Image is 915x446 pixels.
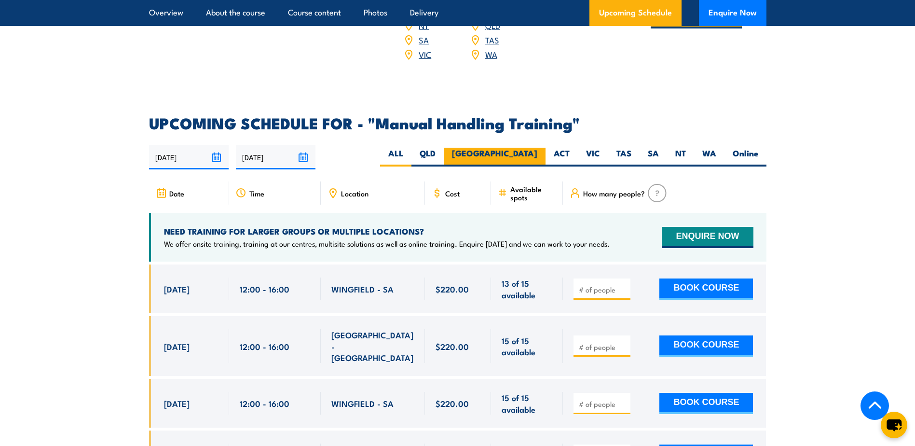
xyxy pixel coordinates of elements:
[331,283,394,294] span: WINGFIELD - SA
[659,335,753,357] button: BOOK COURSE
[444,148,546,167] label: [GEOGRAPHIC_DATA]
[485,48,497,60] a: WA
[164,226,610,237] h4: NEED TRAINING FOR LARGER GROUPS OR MULTIPLE LOCATIONS?
[546,148,578,167] label: ACT
[436,398,469,409] span: $220.00
[164,341,190,352] span: [DATE]
[724,148,766,167] label: Online
[579,399,627,409] input: # of people
[436,341,469,352] span: $220.00
[579,342,627,352] input: # of people
[411,148,444,167] label: QLD
[164,239,610,249] p: We offer onsite training, training at our centres, multisite solutions as well as online training...
[502,335,552,358] span: 15 of 15 available
[240,283,289,294] span: 12:00 - 16:00
[640,148,667,167] label: SA
[331,329,414,363] span: [GEOGRAPHIC_DATA] - [GEOGRAPHIC_DATA]
[881,412,907,438] button: chat-button
[380,148,411,167] label: ALL
[240,398,289,409] span: 12:00 - 16:00
[149,116,766,129] h2: UPCOMING SCHEDULE FOR - "Manual Handling Training"
[502,392,552,415] span: 15 of 15 available
[659,279,753,300] button: BOOK COURSE
[149,145,229,169] input: From date
[667,148,694,167] label: NT
[419,34,429,45] a: SA
[436,283,469,294] span: $220.00
[419,48,431,60] a: VIC
[510,185,556,201] span: Available spots
[578,148,608,167] label: VIC
[240,341,289,352] span: 12:00 - 16:00
[169,189,184,197] span: Date
[583,189,645,197] span: How many people?
[662,227,753,248] button: ENQUIRE NOW
[659,393,753,414] button: BOOK COURSE
[341,189,369,197] span: Location
[485,34,499,45] a: TAS
[579,285,627,294] input: # of people
[164,283,190,294] span: [DATE]
[236,145,315,169] input: To date
[249,189,264,197] span: Time
[502,278,552,300] span: 13 of 15 available
[445,189,460,197] span: Cost
[164,398,190,409] span: [DATE]
[608,148,640,167] label: TAS
[694,148,724,167] label: WA
[331,398,394,409] span: WINGFIELD - SA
